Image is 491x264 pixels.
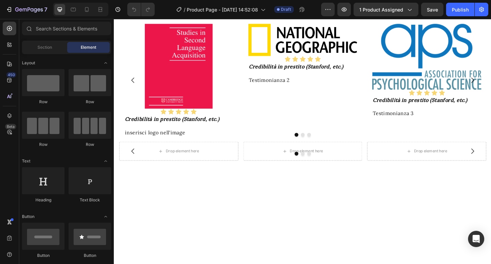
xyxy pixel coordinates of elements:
[194,143,198,147] button: Dot
[278,98,394,105] p: Testimonianza 3
[11,133,30,152] button: Carousel Back Arrow
[69,197,111,203] div: Text Block
[278,84,394,91] p: Credibilità in prestito (Stanford, etc.)
[201,123,205,127] button: Dot
[427,7,438,13] span: Save
[421,3,443,16] button: Save
[22,214,34,220] span: Button
[322,139,358,145] div: Drop element here
[81,44,96,50] span: Element
[100,211,111,222] span: Toggle open
[114,19,491,264] iframe: Design area
[145,62,261,69] p: Testimonianza 2
[55,139,91,145] div: Drop element here
[468,231,484,247] div: Open Intercom Messenger
[69,99,111,105] div: Row
[207,143,211,147] button: Dot
[69,252,111,259] div: Button
[100,58,111,68] span: Toggle open
[281,6,291,13] span: Draft
[22,197,64,203] div: Heading
[194,123,198,127] button: Dot
[22,252,64,259] div: Button
[22,158,30,164] span: Text
[22,99,64,105] div: Row
[187,6,258,13] span: Product Page - [DATE] 14:52:08
[201,143,205,147] button: Dot
[359,6,403,13] span: 1 product assigned
[376,57,394,75] button: Carousel Next Arrow
[446,3,474,16] button: Publish
[69,141,111,148] div: Row
[22,141,64,148] div: Row
[6,72,16,78] div: 450
[354,3,418,16] button: 1 product assigned
[44,5,47,14] p: 7
[452,6,469,13] div: Publish
[277,5,394,76] img: gempages_562345052609709221-95f37056-0555-4960-a89f-7d48f3a7d990.png
[100,156,111,167] span: Toggle open
[127,3,155,16] div: Undo/Redo
[207,123,211,127] button: Dot
[376,133,394,152] button: Carousel Next Arrow
[22,60,35,66] span: Layout
[22,22,111,35] input: Search Sections & Elements
[145,47,261,55] p: Credibilità in prestito (Stanford, etc.)
[3,3,50,16] button: 7
[5,124,16,129] div: Beta
[184,6,185,13] span: /
[189,139,225,145] div: Drop element here
[37,44,52,50] span: Section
